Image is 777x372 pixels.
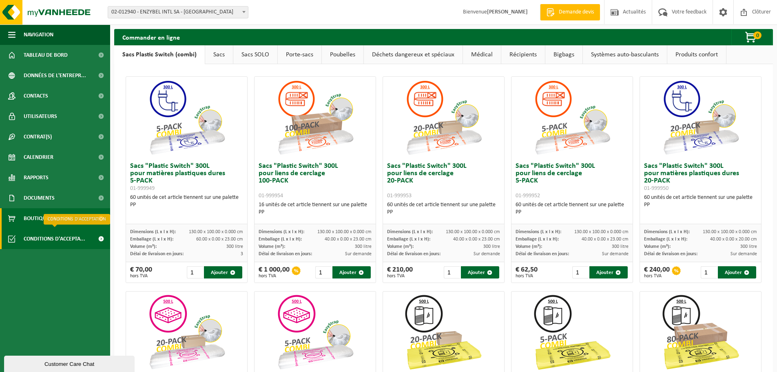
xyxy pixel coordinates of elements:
[582,237,629,242] span: 40.00 x 0.00 x 23.00 cm
[387,237,430,242] span: Emballage (L x l x H):
[24,45,68,65] span: Tableau de bord
[130,163,243,192] h3: Sacs "Plastic Switch" 300L pour matières plastiques dures 5-PACK
[644,274,670,278] span: hors TVA
[667,45,726,64] a: Produits confort
[259,244,285,249] span: Volume (m³):
[703,229,757,234] span: 130.00 x 100.00 x 0.000 cm
[644,201,757,209] div: PP
[446,229,500,234] span: 130.00 x 100.00 x 0.000 cm
[205,45,233,64] a: Sacs
[196,237,243,242] span: 60.00 x 0.00 x 23.00 cm
[130,194,243,209] div: 60 unités de cet article tiennent sur une palette
[644,163,757,192] h3: Sacs "Plastic Switch" 300L pour matières plastiques dures 20-PACK
[259,163,372,199] h3: Sacs "Plastic Switch" 300L pour liens de cerclage 100-PACK
[108,6,248,18] span: 02-012940 - ENZYBEL INTL SA - VILLERS-LE-BOUILLET
[24,65,86,86] span: Données de l'entrepr...
[146,77,228,158] img: 01-999949
[130,252,184,256] span: Délai de livraison en jours:
[259,229,304,234] span: Dimensions (L x l x H):
[387,163,500,199] h3: Sacs "Plastic Switch" 300L pour liens de cerclage 20-PACK
[516,209,629,216] div: PP
[259,237,302,242] span: Emballage (L x l x H):
[130,274,152,278] span: hors TVA
[602,252,629,256] span: Sur demande
[644,252,697,256] span: Délai de livraison en jours:
[259,252,312,256] span: Délai de livraison en jours:
[516,266,538,278] div: € 62,50
[583,45,667,64] a: Systèmes auto-basculants
[189,229,243,234] span: 130.00 x 100.00 x 0.000 cm
[461,266,499,278] button: Ajouter
[24,167,49,188] span: Rapports
[233,45,277,64] a: Sacs SOLO
[463,45,501,64] a: Médical
[644,244,671,249] span: Volume (m³):
[387,266,413,278] div: € 210,00
[259,209,372,216] div: PP
[24,86,48,106] span: Contacts
[259,274,290,278] span: hors TVA
[259,201,372,216] div: 16 unités de cet article tiennent sur une palette
[204,266,242,278] button: Ajouter
[740,244,757,249] span: 300 litre
[24,229,85,249] span: Conditions d'accepta...
[4,354,136,372] iframe: chat widget
[130,229,176,234] span: Dimensions (L x l x H):
[114,29,188,45] h2: Commander en ligne
[453,237,500,242] span: 40.00 x 0.00 x 23.00 cm
[516,252,569,256] span: Délai de livraison en jours:
[644,266,670,278] div: € 240,00
[444,266,460,278] input: 1
[226,244,243,249] span: 300 litre
[516,244,542,249] span: Volume (m³):
[753,31,762,39] span: 0
[187,266,204,278] input: 1
[24,147,53,167] span: Calendrier
[332,266,371,278] button: Ajouter
[387,244,414,249] span: Volume (m³):
[557,8,596,16] span: Demande devis
[644,229,690,234] span: Dimensions (L x l x H):
[322,45,363,64] a: Poubelles
[24,106,57,127] span: Utilisateurs
[345,252,372,256] span: Sur demande
[574,229,629,234] span: 130.00 x 100.00 x 0.000 cm
[387,274,413,278] span: hors TVA
[24,188,55,208] span: Documents
[387,229,433,234] span: Dimensions (L x l x H):
[130,244,157,249] span: Volume (m³):
[516,237,559,242] span: Emballage (L x l x H):
[278,45,321,64] a: Porte-sacs
[259,266,290,278] div: € 1 000,00
[572,266,589,278] input: 1
[612,244,629,249] span: 300 litre
[501,45,545,64] a: Récipients
[474,252,500,256] span: Sur demande
[387,209,500,216] div: PP
[516,201,629,216] div: 60 unités de cet article tiennent sur une palette
[516,274,538,278] span: hors TVA
[516,193,540,199] span: 01-999952
[718,266,756,278] button: Ajouter
[364,45,463,64] a: Déchets dangereux et spéciaux
[589,266,628,278] button: Ajouter
[487,9,528,15] strong: [PERSON_NAME]
[108,7,248,18] span: 02-012940 - ENZYBEL INTL SA - VILLERS-LE-BOUILLET
[516,229,561,234] span: Dimensions (L x l x H):
[241,252,243,256] span: 3
[325,237,372,242] span: 40.00 x 0.00 x 23.00 cm
[259,193,283,199] span: 01-999954
[701,266,717,278] input: 1
[130,185,155,192] span: 01-999949
[24,127,52,147] span: Contrat(s)
[644,194,757,209] div: 60 unités de cet article tiennent sur une palette
[114,45,205,64] a: Sacs Plastic Switch (combi)
[274,77,356,158] img: 01-999954
[130,201,243,209] div: PP
[315,266,332,278] input: 1
[387,201,500,216] div: 60 unités de cet article tiennent sur une palette
[24,208,73,229] span: Boutique en ligne
[731,29,772,45] button: 0
[644,237,687,242] span: Emballage (L x l x H):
